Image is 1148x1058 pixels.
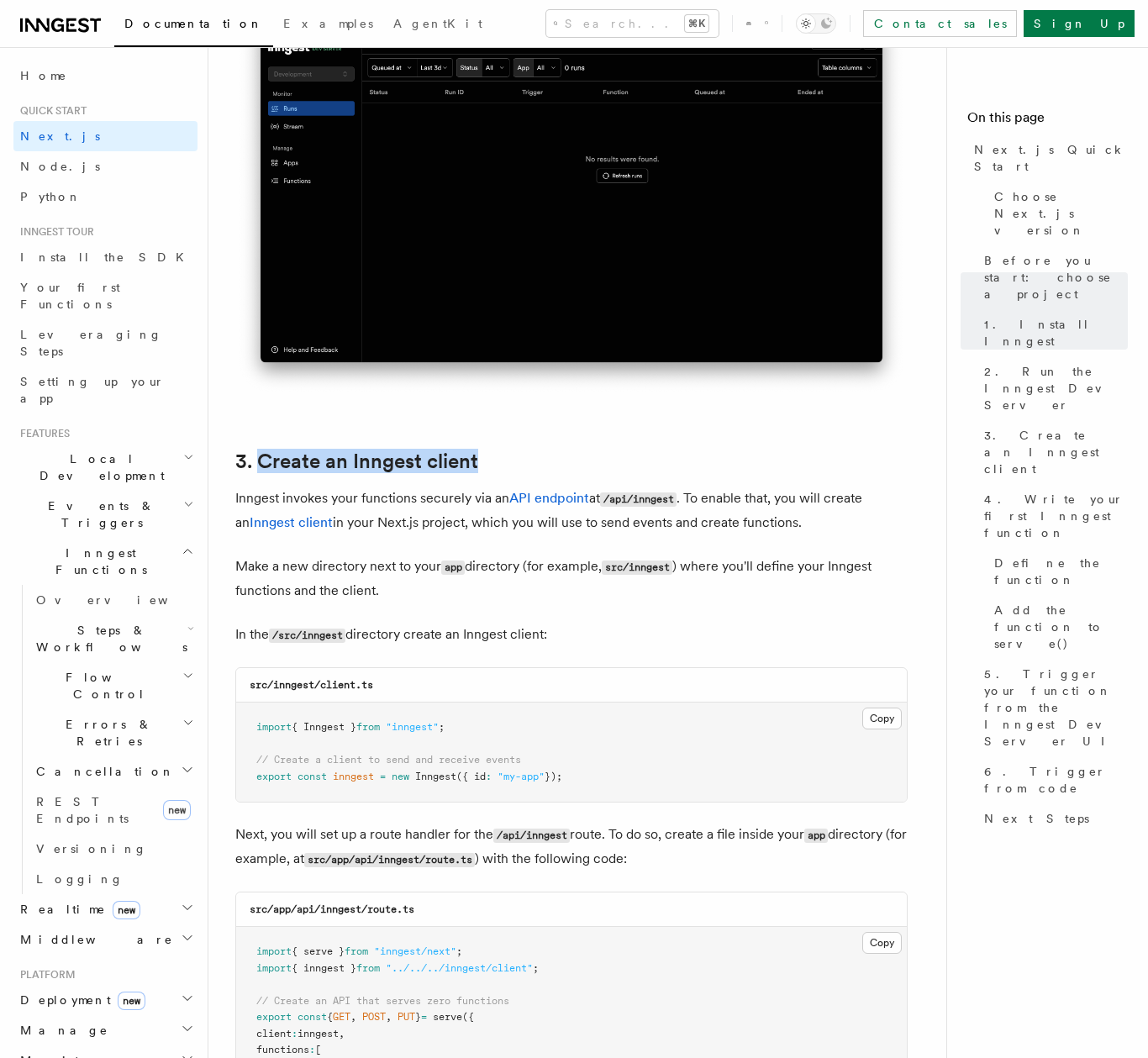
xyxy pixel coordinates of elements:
[235,487,908,534] p: Inngest invokes your functions securely via an at . To enable that, you will create an in your Ne...
[602,561,672,575] code: src/inngest
[333,1011,350,1023] span: GET
[984,763,1128,797] span: 6. Trigger from code
[415,1011,421,1023] span: }
[509,490,589,506] a: API endpoint
[362,1011,386,1023] span: POST
[13,366,197,413] a: Setting up your app
[298,771,327,782] span: const
[421,1011,427,1023] span: =
[124,17,263,30] span: Documentation
[250,679,373,691] code: src/inngest/client.ts
[298,1028,339,1040] span: inngest
[29,662,197,709] button: Flow Control
[235,555,908,603] p: Make a new directory next to your directory (for example, ) where you'll define your Inngest func...
[987,595,1128,659] a: Add the function to serve()
[804,829,828,843] code: app
[383,5,492,45] a: AgentKit
[546,10,719,37] button: Search...⌘K
[304,853,475,867] code: src/app/api/inngest/route.ts
[486,771,492,782] span: :
[994,555,1128,588] span: Define the function
[13,931,173,948] span: Middleware
[984,427,1128,477] span: 3. Create an Inngest client
[283,17,373,30] span: Examples
[235,623,908,647] p: In the directory create an Inngest client:
[987,548,1128,595] a: Define the function
[13,121,197,151] a: Next.js
[13,242,197,272] a: Install the SDK
[29,669,182,703] span: Flow Control
[994,188,1128,239] span: Choose Next.js version
[977,245,1128,309] a: Before you start: choose a project
[796,13,836,34] button: Toggle dark mode
[977,803,1128,834] a: Next Steps
[13,104,87,118] span: Quick start
[339,1028,345,1040] span: ,
[462,1011,474,1023] span: ({
[269,629,345,643] code: /src/inngest
[13,272,197,319] a: Your first Functions
[13,444,197,491] button: Local Development
[20,375,165,405] span: Setting up your app
[256,1011,292,1023] span: export
[415,771,456,782] span: Inngest
[13,151,197,182] a: Node.js
[20,328,162,358] span: Leveraging Steps
[386,962,533,974] span: "../../../inngest/client"
[36,842,147,855] span: Versioning
[13,545,182,578] span: Inngest Functions
[498,771,545,782] span: "my-app"
[456,945,462,957] span: ;
[439,721,445,733] span: ;
[113,901,140,919] span: new
[250,514,333,530] a: Inngest client
[13,427,70,440] span: Features
[256,1028,292,1040] span: client
[20,190,82,203] span: Python
[29,756,197,787] button: Cancellation
[36,795,129,825] span: REST Endpoints
[862,932,902,954] button: Copy
[456,771,486,782] span: ({ id
[13,1015,197,1045] button: Manage
[13,319,197,366] a: Leveraging Steps
[13,894,197,924] button: Realtimenew
[398,1011,415,1023] span: PUT
[29,622,187,655] span: Steps & Workflows
[20,160,100,173] span: Node.js
[36,593,209,607] span: Overview
[863,10,1017,37] a: Contact sales
[13,538,197,585] button: Inngest Functions
[256,771,292,782] span: export
[256,995,509,1007] span: // Create an API that serves zero functions
[984,491,1128,541] span: 4. Write your first Inngest function
[163,800,191,820] span: new
[13,497,183,531] span: Events & Triggers
[36,872,124,886] span: Logging
[545,771,562,782] span: });
[13,585,197,894] div: Inngest Functions
[493,829,570,843] code: /api/inngest
[533,962,539,974] span: ;
[235,823,908,871] p: Next, you will set up a route handler for the route. To do so, create a file inside your director...
[327,1011,333,1023] span: {
[13,450,183,484] span: Local Development
[292,962,356,974] span: { inngest }
[977,356,1128,420] a: 2. Run the Inngest Dev Server
[13,182,197,212] a: Python
[380,771,386,782] span: =
[977,659,1128,756] a: 5. Trigger your function from the Inngest Dev Server UI
[13,968,76,982] span: Platform
[994,602,1128,652] span: Add the function to serve()
[29,763,175,780] span: Cancellation
[984,363,1128,413] span: 2. Run the Inngest Dev Server
[256,721,292,733] span: import
[356,962,380,974] span: from
[974,141,1128,175] span: Next.js Quick Start
[392,771,409,782] span: new
[984,810,1089,827] span: Next Steps
[29,787,197,834] a: REST Endpointsnew
[273,5,383,45] a: Examples
[29,709,197,756] button: Errors & Retries
[13,985,197,1015] button: Deploymentnew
